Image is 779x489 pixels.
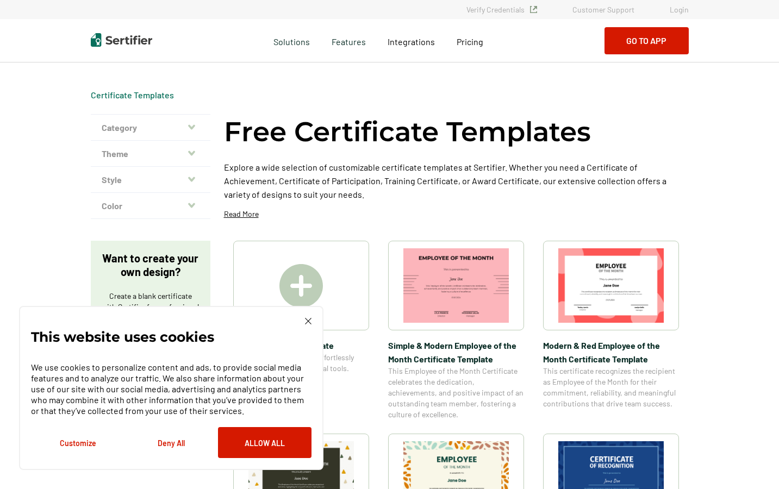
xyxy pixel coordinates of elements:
[102,252,200,279] p: Want to create your own design?
[543,241,679,420] a: Modern & Red Employee of the Month Certificate TemplateModern & Red Employee of the Month Certifi...
[91,33,152,47] img: Sertifier | Digital Credentialing Platform
[388,366,524,420] span: This Employee of the Month Certificate celebrates the dedication, achievements, and positive impa...
[124,427,218,458] button: Deny All
[224,160,689,201] p: Explore a wide selection of customizable certificate templates at Sertifier. Whether you need a C...
[102,291,200,345] p: Create a blank certificate with Sertifier for professional presentations, credentials, and custom...
[403,248,509,323] img: Simple & Modern Employee of the Month Certificate Template
[91,193,210,219] button: Color
[388,338,524,366] span: Simple & Modern Employee of the Month Certificate Template
[91,90,174,100] a: Certificate Templates
[388,241,524,420] a: Simple & Modern Employee of the Month Certificate TemplateSimple & Modern Employee of the Month C...
[279,264,323,308] img: Create A Blank Certificate
[224,209,259,220] p: Read More
[466,5,537,14] a: Verify Credentials
[31,331,214,342] p: This website uses cookies
[543,366,679,409] span: This certificate recognizes the recipient as Employee of the Month for their commitment, reliabil...
[224,114,591,149] h1: Free Certificate Templates
[91,141,210,167] button: Theme
[572,5,634,14] a: Customer Support
[670,5,689,14] a: Login
[388,36,435,47] span: Integrations
[91,167,210,193] button: Style
[218,427,311,458] button: Allow All
[388,34,435,47] a: Integrations
[305,318,311,324] img: Cookie Popup Close
[558,248,664,323] img: Modern & Red Employee of the Month Certificate Template
[91,90,174,101] div: Breadcrumb
[543,338,679,366] span: Modern & Red Employee of the Month Certificate Template
[91,90,174,101] span: Certificate Templates
[273,34,310,47] span: Solutions
[457,36,483,47] span: Pricing
[91,115,210,141] button: Category
[604,27,689,54] button: Go to App
[31,362,311,416] p: We use cookies to personalize content and ads, to provide social media features and to analyze ou...
[31,427,124,458] button: Customize
[332,34,366,47] span: Features
[530,6,537,13] img: Verified
[457,34,483,47] a: Pricing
